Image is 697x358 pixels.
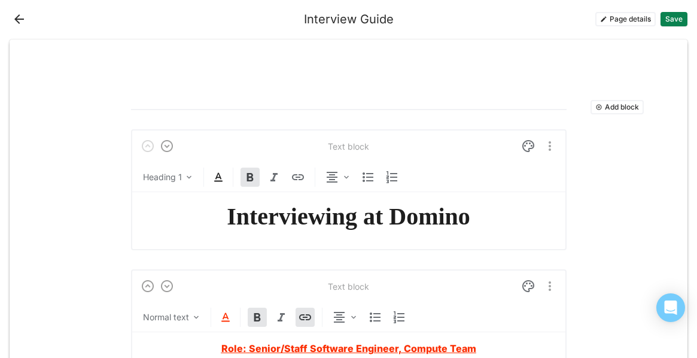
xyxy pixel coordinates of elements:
[595,12,656,26] button: Page details
[591,100,644,114] button: Add block
[143,171,182,183] div: Heading 1
[227,203,470,230] strong: Interviewing at Domino
[328,281,369,292] div: Text block
[221,342,476,354] a: Role: Senior/Staff Software Engineer, Compute Team
[543,136,557,156] button: More options
[143,311,189,323] div: Normal text
[543,277,557,296] button: More options
[661,12,687,26] button: Save
[328,141,369,151] div: Text block
[656,293,685,322] div: Open Intercom Messenger
[304,12,394,26] div: Interview Guide
[10,10,29,29] button: Back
